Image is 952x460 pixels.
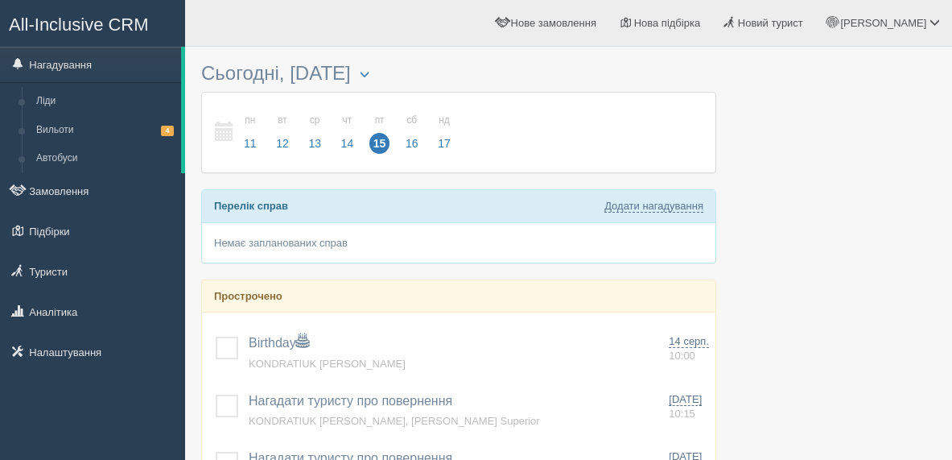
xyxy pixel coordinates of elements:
[669,408,695,420] span: 10:15
[738,17,803,29] span: Новий турист
[369,114,390,127] small: пт
[332,105,363,160] a: чт 14
[337,114,358,127] small: чт
[249,394,452,408] a: Нагадати туристу про повернення
[267,105,298,160] a: вт 12
[249,415,540,427] a: KONDRATIUK [PERSON_NAME], [PERSON_NAME] Superior
[1,1,184,45] a: All-Inclusive CRM
[337,133,358,154] span: 14
[29,116,181,145] a: Вильоти4
[304,133,325,154] span: 13
[604,200,703,213] a: Додати нагадування
[434,114,455,127] small: нд
[240,114,261,127] small: пн
[249,358,406,370] a: KONDRATIUK [PERSON_NAME]
[272,114,293,127] small: вт
[214,290,282,302] b: Прострочено
[304,114,325,127] small: ср
[9,15,149,35] span: All-Inclusive CRM
[402,133,422,154] span: 16
[840,17,926,29] span: [PERSON_NAME]
[240,133,261,154] span: 11
[434,133,455,154] span: 17
[669,393,702,406] span: [DATE]
[29,87,181,116] a: Ліди
[397,105,427,160] a: сб 16
[201,63,716,84] h3: Сьогодні, [DATE]
[249,336,309,350] a: Birthday
[511,17,596,29] span: Нове замовлення
[669,334,709,364] a: 14 серп. 10:00
[669,392,709,422] a: [DATE] 10:15
[402,114,422,127] small: сб
[634,17,701,29] span: Нова підбірка
[299,105,330,160] a: ср 13
[429,105,455,160] a: нд 17
[369,133,390,154] span: 15
[669,335,709,348] span: 14 серп.
[235,105,266,160] a: пн 11
[272,133,293,154] span: 12
[29,144,181,173] a: Автобуси
[669,350,695,362] span: 10:00
[202,223,715,263] div: Немає запланованих справ
[214,200,288,212] b: Перелік справ
[365,105,395,160] a: пт 15
[161,126,174,136] span: 4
